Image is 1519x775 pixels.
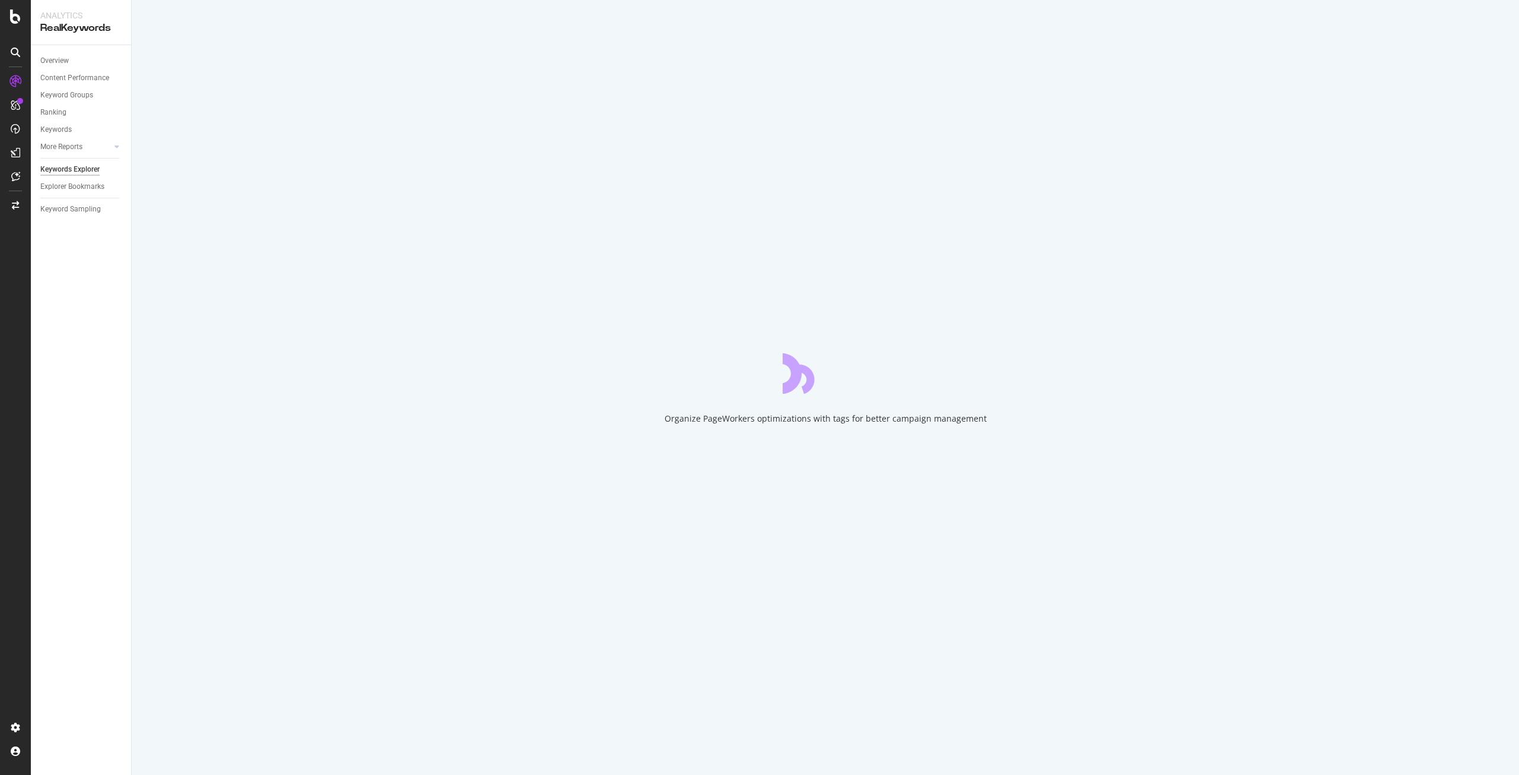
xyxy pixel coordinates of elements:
[40,141,82,153] div: More Reports
[40,72,109,84] div: Content Performance
[40,124,72,136] div: Keywords
[40,163,100,176] div: Keywords Explorer
[665,413,987,425] div: Organize PageWorkers optimizations with tags for better campaign management
[40,89,93,102] div: Keyword Groups
[40,72,123,84] a: Content Performance
[40,181,123,193] a: Explorer Bookmarks
[40,106,123,119] a: Ranking
[40,21,122,35] div: RealKeywords
[40,124,123,136] a: Keywords
[40,10,122,21] div: Analytics
[40,203,123,216] a: Keyword Sampling
[40,203,101,216] div: Keyword Sampling
[40,89,123,102] a: Keyword Groups
[40,106,66,119] div: Ranking
[40,55,123,67] a: Overview
[40,55,69,67] div: Overview
[40,181,104,193] div: Explorer Bookmarks
[40,141,111,153] a: More Reports
[40,163,123,176] a: Keywords Explorer
[783,351,868,394] div: animation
